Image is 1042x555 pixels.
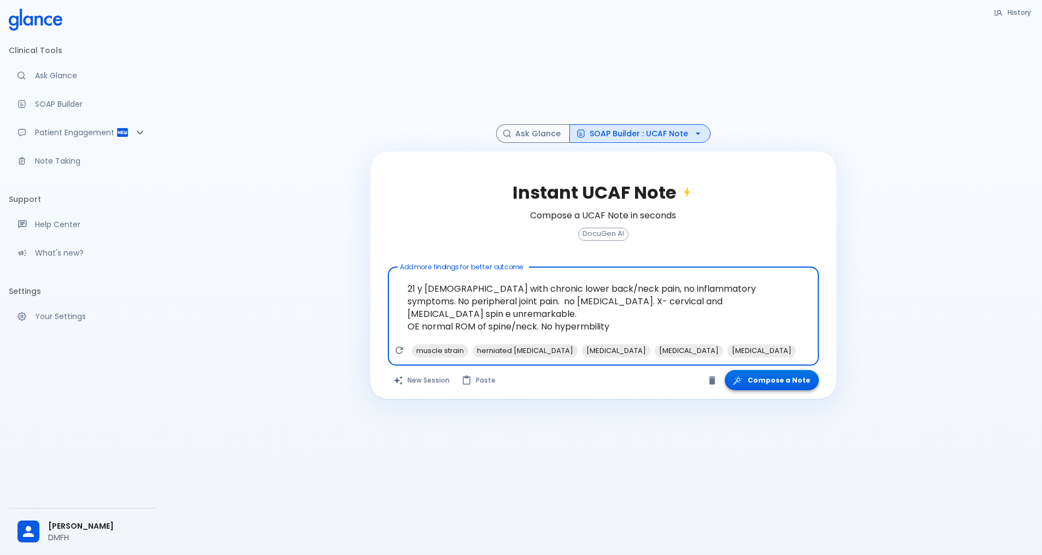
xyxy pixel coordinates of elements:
[655,344,723,357] span: [MEDICAL_DATA]
[456,370,502,390] button: Paste from clipboard
[513,182,694,203] h2: Instant UCAF Note
[727,344,796,357] span: [MEDICAL_DATA]
[704,372,720,389] button: Clear
[35,127,116,138] p: Patient Engagement
[9,37,155,63] li: Clinical Tools
[9,304,155,328] a: Manage your settings
[569,124,711,143] button: SOAP Builder : UCAF Note
[35,247,147,258] p: What's new?
[48,532,147,543] p: DMFH
[496,124,570,143] button: Ask Glance
[35,155,147,166] p: Note Taking
[9,186,155,212] li: Support
[725,370,819,390] button: Compose a Note
[579,230,628,238] span: DocuGen AI
[35,219,147,230] p: Help Center
[9,149,155,173] a: Advanced note-taking
[388,370,456,390] button: Clears all inputs and results.
[530,208,676,223] h6: Compose a UCAF Note in seconds
[35,70,147,81] p: Ask Glance
[9,92,155,116] a: Docugen: Compose a clinical documentation in seconds
[9,513,155,551] div: [PERSON_NAME]DMFH
[473,344,578,357] span: herniated [MEDICAL_DATA]
[9,241,155,265] div: Recent updates and feature releases
[9,120,155,144] div: Patient Reports & Referrals
[412,344,468,357] span: muscle strain
[395,271,811,344] textarea: 21 y [DEMOGRAPHIC_DATA] with chronic lower back/neck pain, no inflammatory symptoms. No periphera...
[48,521,147,532] span: [PERSON_NAME]
[988,4,1038,20] button: History
[9,278,155,304] li: Settings
[391,342,408,359] button: Refresh suggestions
[582,344,650,357] span: [MEDICAL_DATA]
[9,212,155,236] a: Get help from our support team
[9,63,155,88] a: Moramiz: Find ICD10AM codes instantly
[35,311,147,322] p: Your Settings
[35,99,147,109] p: SOAP Builder
[400,262,523,271] label: Add more findings for better outcome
